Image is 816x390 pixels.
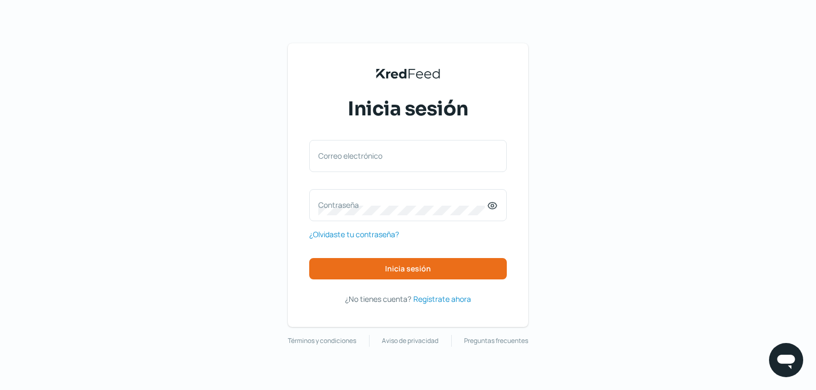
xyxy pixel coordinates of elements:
[464,335,528,347] a: Preguntas frecuentes
[385,265,431,272] span: Inicia sesión
[309,228,399,241] a: ¿Olvidaste tu contraseña?
[318,151,487,161] label: Correo electrónico
[318,200,487,210] label: Contraseña
[413,292,471,306] a: Regístrate ahora
[345,294,411,304] span: ¿No tienes cuenta?
[288,335,356,347] a: Términos y condiciones
[348,96,468,122] span: Inicia sesión
[775,349,797,371] img: chatIcon
[382,335,438,347] a: Aviso de privacidad
[309,258,507,279] button: Inicia sesión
